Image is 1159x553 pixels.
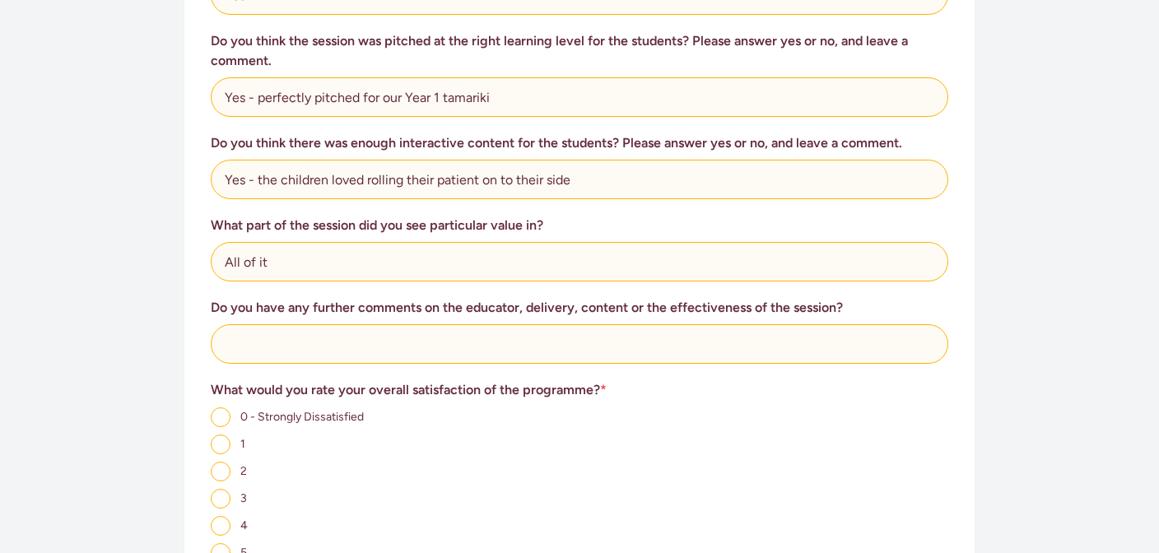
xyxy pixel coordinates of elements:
h3: Do you have any further comments on the educator, delivery, content or the effectiveness of the s... [211,298,948,318]
h3: What part of the session did you see particular value in? [211,216,948,235]
span: 0 - Strongly Dissatisfied [240,410,364,424]
input: 2 [211,462,230,481]
input: 3 [211,489,230,509]
span: 2 [240,464,247,478]
input: 1 [211,434,230,454]
span: 1 [240,437,245,451]
span: 3 [240,491,247,505]
input: 4 [211,516,230,536]
input: 0 - Strongly Dissatisfied [211,407,230,427]
h3: Do you think the session was pitched at the right learning level for the students? Please answer ... [211,31,948,71]
h3: Do you think there was enough interactive content for the students? Please answer yes or no, and ... [211,133,948,153]
h3: What would you rate your overall satisfaction of the programme? [211,380,948,400]
span: 4 [240,518,248,532]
